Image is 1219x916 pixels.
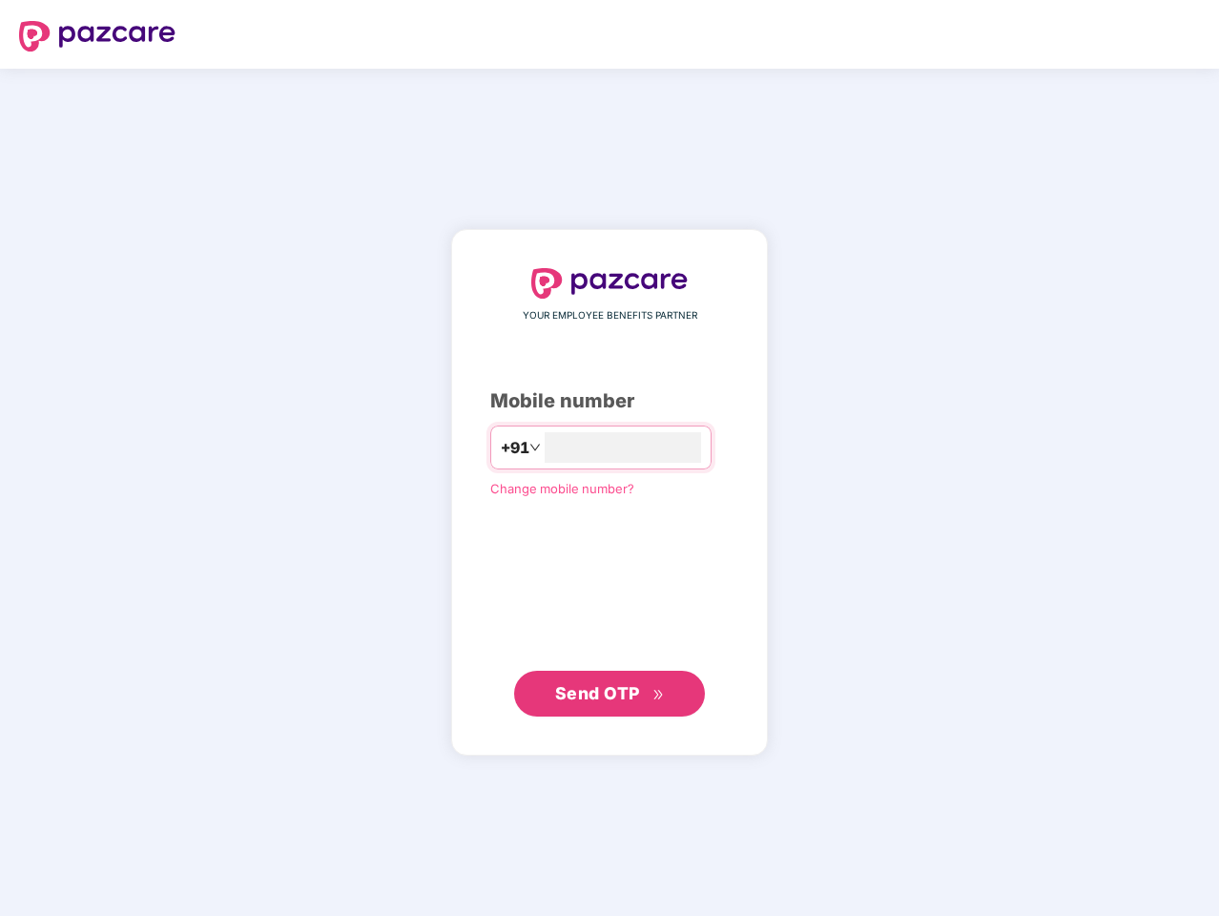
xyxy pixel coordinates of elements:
[523,308,697,323] span: YOUR EMPLOYEE BENEFITS PARTNER
[19,21,176,52] img: logo
[531,268,688,299] img: logo
[555,683,640,703] span: Send OTP
[490,386,729,416] div: Mobile number
[652,689,665,701] span: double-right
[490,481,634,496] a: Change mobile number?
[529,442,541,453] span: down
[501,436,529,460] span: +91
[514,671,705,717] button: Send OTPdouble-right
